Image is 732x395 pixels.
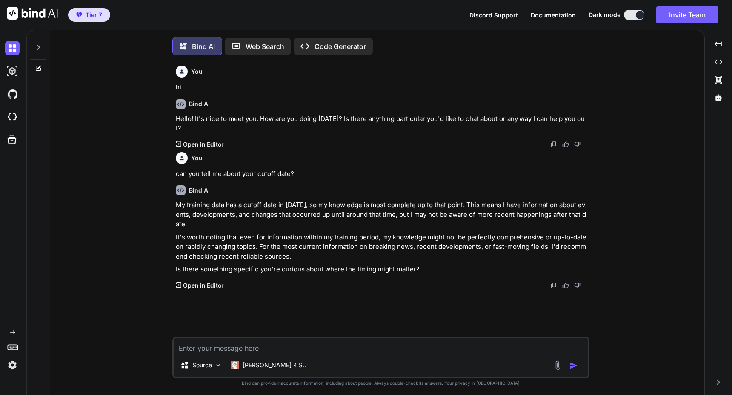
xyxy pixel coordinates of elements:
h6: You [191,154,203,162]
button: Invite Team [656,6,718,23]
h6: Bind AI [189,186,210,195]
p: Web Search [246,41,284,52]
img: dislike [574,141,581,148]
img: Claude 4 Sonnet [231,361,239,369]
img: settings [5,358,20,372]
p: Hello! It's nice to meet you. How are you doing [DATE]? Is there anything particular you'd like t... [176,114,588,133]
h6: You [191,67,203,76]
img: like [562,141,569,148]
p: Bind AI [192,41,215,52]
p: It's worth noting that even for information within my training period, my knowledge might not be ... [176,233,588,262]
img: attachment [553,360,563,370]
span: Discord Support [469,12,518,19]
img: dislike [574,282,581,289]
img: githubDark [5,87,20,101]
p: Bind can provide inaccurate information, including about people. Always double-check its answers.... [172,380,589,386]
button: premiumTier 7 [68,8,110,22]
p: can you tell me about your cutoff date? [176,169,588,179]
span: Documentation [531,12,576,19]
img: like [562,282,569,289]
img: premium [76,12,82,17]
p: Open in Editor [183,140,223,149]
img: cloudideIcon [5,110,20,124]
p: My training data has a cutoff date in [DATE], so my knowledge is most complete up to that point. ... [176,200,588,229]
img: icon [569,361,578,370]
img: darkAi-studio [5,64,20,78]
button: Documentation [531,11,576,20]
h6: Bind AI [189,100,210,108]
p: hi [176,83,588,92]
img: copy [550,141,557,148]
img: Bind AI [7,7,58,20]
span: Dark mode [589,11,620,19]
p: Code Generator [315,41,366,52]
p: [PERSON_NAME] 4 S.. [243,361,306,369]
p: Is there something specific you're curious about where the timing might matter? [176,265,588,274]
img: darkChat [5,41,20,55]
span: Tier 7 [86,11,102,19]
button: Discord Support [469,11,518,20]
p: Source [192,361,212,369]
img: copy [550,282,557,289]
p: Open in Editor [183,281,223,290]
img: Pick Models [214,362,222,369]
